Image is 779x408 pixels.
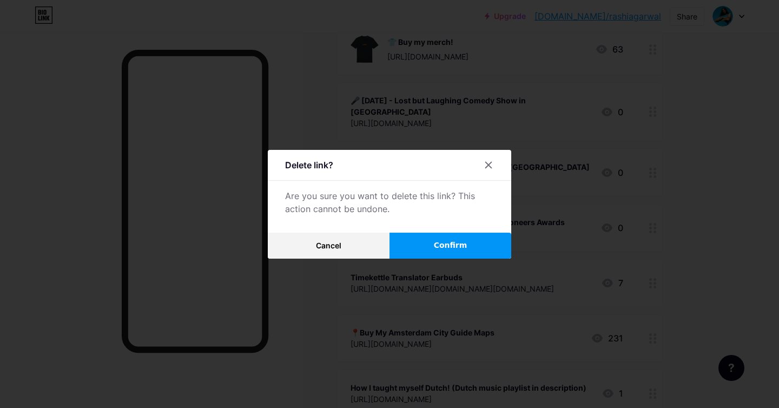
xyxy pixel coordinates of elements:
[389,233,511,259] button: Confirm
[285,189,494,215] div: Are you sure you want to delete this link? This action cannot be undone.
[316,241,341,250] span: Cancel
[268,233,389,259] button: Cancel
[285,159,333,172] div: Delete link?
[434,240,467,251] span: Confirm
